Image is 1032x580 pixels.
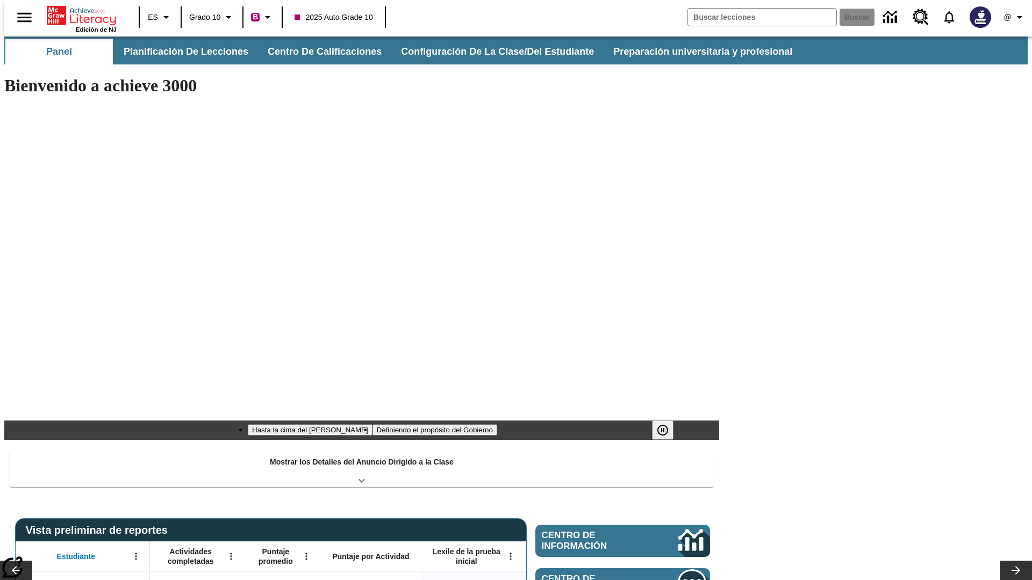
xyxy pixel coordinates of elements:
[270,456,454,468] p: Mostrar los Detalles del Anuncio Dirigido a la Clase
[652,421,673,440] button: Pausar
[688,9,836,26] input: Buscar campo
[877,3,906,32] a: Centro de información
[4,39,802,64] div: Subbarra de navegación
[155,547,226,566] span: Actividades completadas
[963,3,998,31] button: Escoja un nuevo avatar
[392,39,603,64] button: Configuración de la clase/del estudiante
[652,421,684,440] div: Pausar
[906,3,935,32] a: Centro de recursos, Se abrirá en una pestaña nueva.
[298,548,314,564] button: Abrir menú
[148,12,158,23] span: ES
[935,3,963,31] a: Notificaciones
[26,524,173,536] span: Vista preliminar de reportes
[427,547,506,566] span: Lexile de la prueba inicial
[503,548,519,564] button: Abrir menú
[189,12,220,23] span: Grado 10
[128,548,144,564] button: Abrir menú
[10,450,714,487] div: Mostrar los Detalles del Anuncio Dirigido a la Clase
[223,548,239,564] button: Abrir menú
[535,525,710,557] a: Centro de información
[253,10,258,24] span: B
[47,5,117,26] a: Portada
[57,552,96,561] span: Estudiante
[970,6,991,28] img: Avatar
[185,8,239,27] button: Grado: Grado 10, Elige un grado
[250,547,302,566] span: Puntaje promedio
[247,8,278,27] button: Boost El color de la clase es rojo violeta. Cambiar el color de la clase.
[76,26,117,33] span: Edición de NJ
[372,424,497,436] button: Diapositiva 2 Definiendo el propósito del Gobierno
[9,2,40,33] button: Abrir el menú lateral
[115,39,257,64] button: Planificación de lecciones
[259,39,390,64] button: Centro de calificaciones
[5,39,113,64] button: Panel
[248,424,372,436] button: Diapositiva 1 Hasta la cima del monte Tai
[998,8,1032,27] button: Perfil/Configuración
[4,76,719,96] h1: Bienvenido a achieve 3000
[143,8,177,27] button: Lenguaje: ES, Selecciona un idioma
[542,530,642,552] span: Centro de información
[4,37,1028,64] div: Subbarra de navegación
[1000,561,1032,580] button: Carrusel de lecciones, seguir
[1004,12,1011,23] span: @
[295,12,372,23] span: 2025 Auto Grade 10
[47,4,117,33] div: Portada
[605,39,801,64] button: Preparación universitaria y profesional
[332,552,409,561] span: Puntaje por Actividad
